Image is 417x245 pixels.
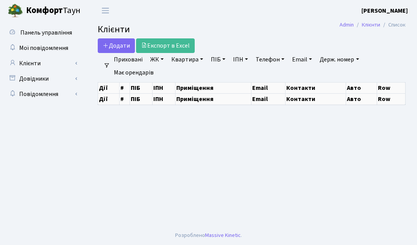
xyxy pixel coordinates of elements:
[26,4,63,17] b: Комфорт
[4,25,80,40] a: Панель управління
[103,41,130,50] span: Додати
[377,82,406,93] th: Row
[205,231,241,239] a: Massive Kinetic
[98,23,130,36] span: Клієнти
[8,3,23,18] img: logo.png
[346,93,377,104] th: Авто
[362,21,380,29] a: Клієнти
[152,93,175,104] th: ІПН
[328,17,417,33] nav: breadcrumb
[19,44,68,52] span: Мої повідомлення
[361,7,408,15] b: [PERSON_NAME]
[286,93,346,104] th: Контакти
[346,82,377,93] th: Авто
[317,53,362,66] a: Держ. номер
[175,231,242,240] div: Розроблено .
[4,71,80,86] a: Довідники
[377,93,406,104] th: Row
[130,93,152,104] th: ПІБ
[4,40,80,56] a: Мої повідомлення
[111,66,157,79] a: Має орендарів
[251,82,285,93] th: Email
[4,56,80,71] a: Клієнти
[253,53,287,66] a: Телефон
[380,21,406,29] li: Список
[98,82,120,93] th: Дії
[98,93,120,104] th: Дії
[286,82,346,93] th: Контакти
[168,53,206,66] a: Квартира
[230,53,251,66] a: ІПН
[361,6,408,15] a: [PERSON_NAME]
[208,53,228,66] a: ПІБ
[96,4,115,17] button: Переключити навігацію
[136,38,195,53] a: Експорт в Excel
[289,53,315,66] a: Email
[120,82,130,93] th: #
[111,53,146,66] a: Приховані
[152,82,175,93] th: ІПН
[4,86,80,102] a: Повідомлення
[175,82,251,93] th: Приміщення
[120,93,130,104] th: #
[251,93,285,104] th: Email
[175,93,251,104] th: Приміщення
[20,28,72,37] span: Панель управління
[130,82,152,93] th: ПІБ
[26,4,80,17] span: Таун
[98,38,135,53] a: Додати
[340,21,354,29] a: Admin
[147,53,167,66] a: ЖК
